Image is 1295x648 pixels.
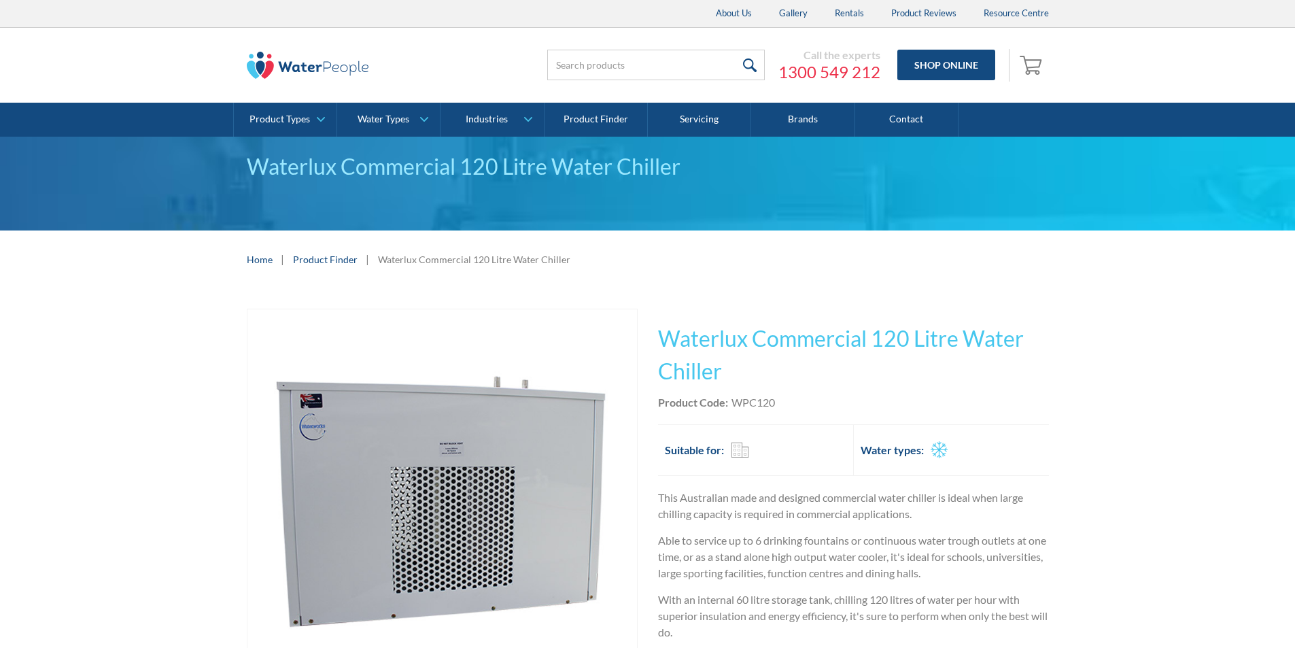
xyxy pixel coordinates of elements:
[778,62,880,82] a: 1300 549 212
[1064,434,1295,597] iframe: podium webchat widget prompt
[279,251,286,267] div: |
[658,490,1049,522] p: This Australian made and designed commercial water chiller is ideal when large chilling capacity ...
[1159,580,1295,648] iframe: podium webchat widget bubble
[293,252,358,267] a: Product Finder
[855,103,959,137] a: Contact
[658,532,1049,581] p: Able to service up to 6 drinking fountains or continuous water trough outlets at one time, or as ...
[861,442,924,458] h2: Water types:
[249,114,310,125] div: Product Types
[247,252,273,267] a: Home
[247,52,369,79] img: The Water People
[1016,49,1049,82] a: Open empty cart
[658,396,728,409] strong: Product Code:
[648,103,751,137] a: Servicing
[364,251,371,267] div: |
[378,252,570,267] div: Waterlux Commercial 120 Litre Water Chiller
[247,150,1049,183] div: Waterlux Commercial 120 Litre Water Chiller
[337,103,440,137] a: Water Types
[658,592,1049,641] p: With an internal 60 litre storage tank, chilling 120 litres of water per hour with superior insul...
[466,114,508,125] div: Industries
[658,322,1049,388] h1: Waterlux Commercial 120 Litre Water Chiller
[547,50,765,80] input: Search products
[545,103,648,137] a: Product Finder
[751,103,854,137] a: Brands
[778,48,880,62] div: Call the experts
[234,103,336,137] a: Product Types
[897,50,995,80] a: Shop Online
[1020,54,1046,75] img: shopping cart
[358,114,409,125] div: Water Types
[441,103,543,137] a: Industries
[665,442,724,458] h2: Suitable for:
[731,394,775,411] div: WPC120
